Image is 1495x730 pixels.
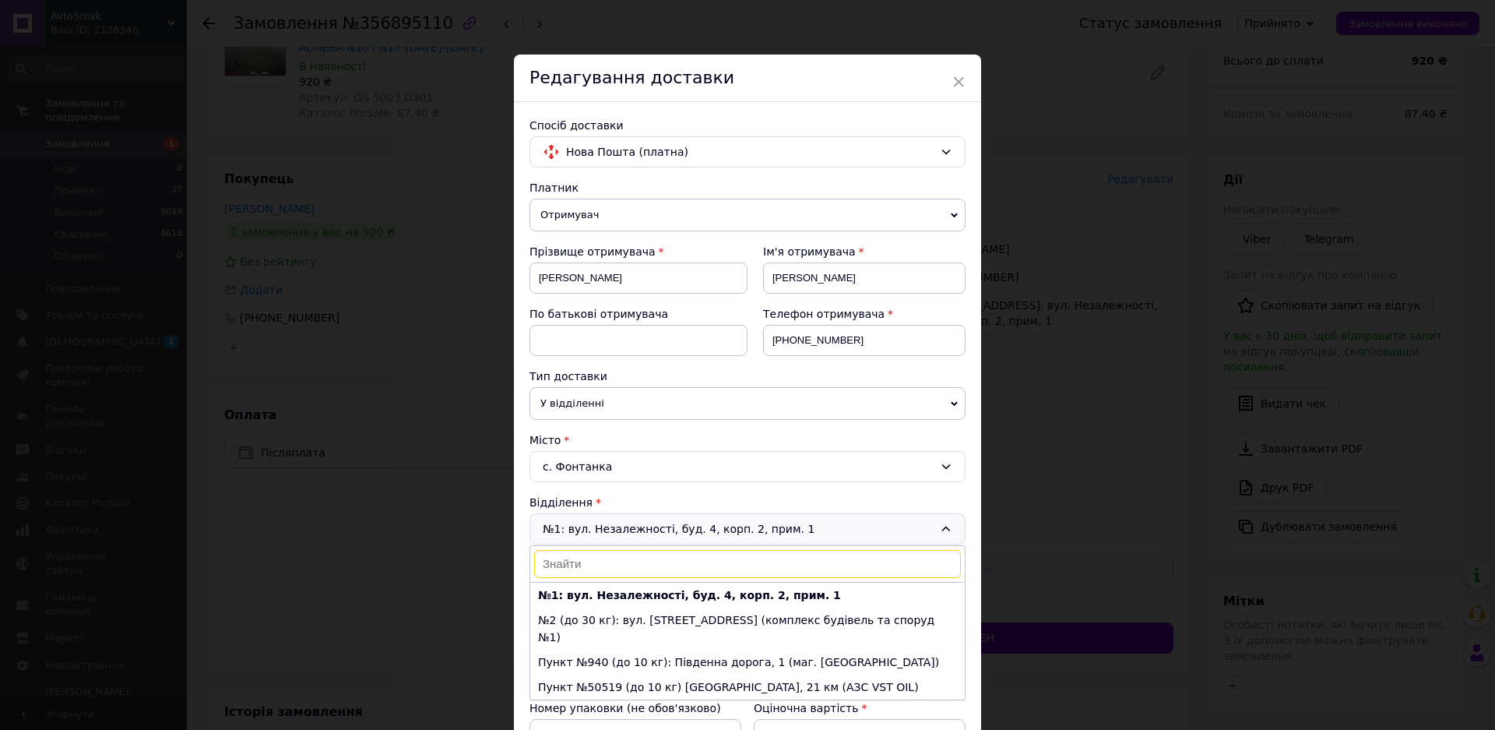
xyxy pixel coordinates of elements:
[566,143,934,160] span: Нова Пошта (платна)
[529,432,966,448] div: Місто
[530,650,965,675] li: Пункт №940 (до 10 кг): Південна дорога, 1 (маг. [GEOGRAPHIC_DATA])
[529,245,656,258] span: Прізвище отримувача
[514,55,981,102] div: Редагування доставки
[763,325,966,356] input: +380
[754,700,966,716] div: Оціночна вартість
[529,308,668,320] span: По батькові отримувача
[763,245,856,258] span: Ім'я отримувача
[530,675,965,700] li: Пункт №50519 (до 10 кг) [GEOGRAPHIC_DATA], 21 км (АЗС VST OIL)
[530,608,965,650] li: №2 (до 30 кг): вул. [STREET_ADDRESS] (комплекс будівель та споруд №1)
[529,387,966,420] span: У відділенні
[529,513,966,545] div: №1: вул. Незалежності, буд. 4, корп. 2, прим. 1
[763,308,885,320] span: Телефон отримувача
[529,700,741,716] div: Номер упаковки (не обов'язково)
[529,495,966,510] div: Відділення
[529,199,966,231] span: Отримувач
[529,118,966,133] div: Спосіб доставки
[529,182,579,194] span: Платник
[538,589,841,601] b: №1: вул. Незалежності, буд. 4, корп. 2, прим. 1
[529,451,966,482] div: с. Фонтанка
[534,550,961,578] input: Знайти
[952,69,966,95] span: ×
[529,370,607,383] span: Тип доставки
